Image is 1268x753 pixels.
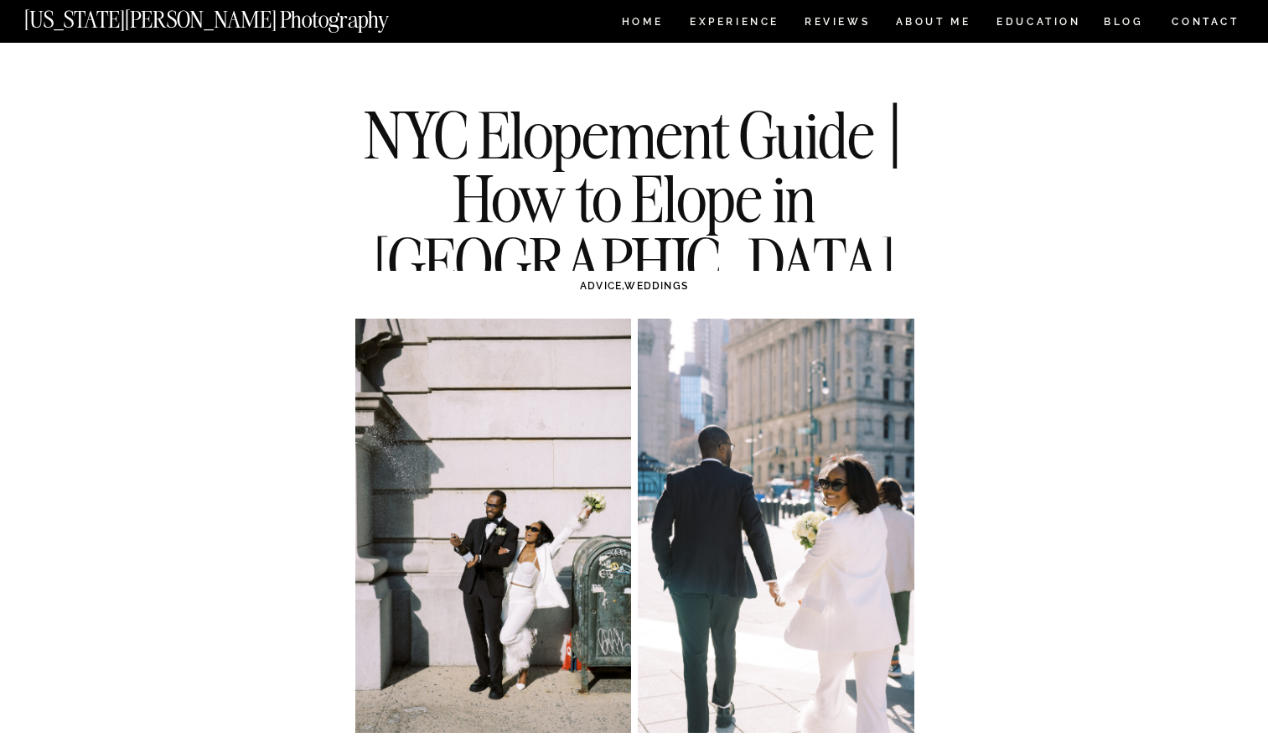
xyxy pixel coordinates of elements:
a: CONTACT [1171,13,1240,31]
h3: , [391,278,878,293]
a: ABOUT ME [895,17,971,31]
a: Experience [690,17,778,31]
img: NYC elopement photographer [638,319,914,733]
a: REVIEWS [805,17,867,31]
a: ADVICE [580,280,622,292]
h1: NYC Elopement Guide | How to Elope in [GEOGRAPHIC_DATA] [330,103,939,293]
a: HOME [618,17,666,31]
a: BLOG [1104,17,1144,31]
a: WEDDINGS [624,280,688,292]
a: EDUCATION [995,17,1083,31]
a: [US_STATE][PERSON_NAME] Photography [24,8,445,23]
img: NYC elopement photographer [355,319,632,733]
